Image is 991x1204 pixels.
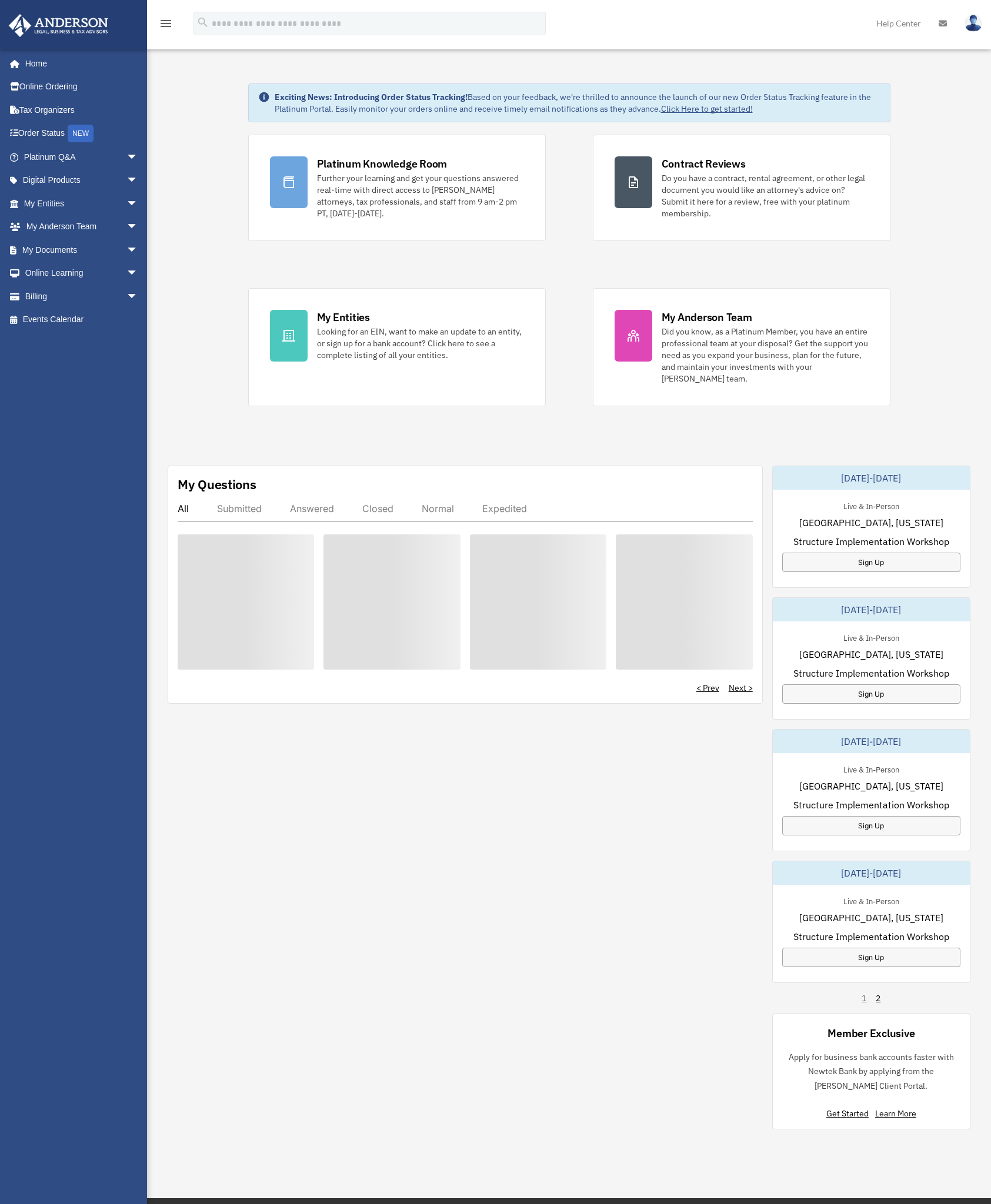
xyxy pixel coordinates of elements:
div: [DATE]-[DATE] [773,861,970,885]
div: Expedited [482,503,527,514]
div: Contract Reviews [662,156,746,171]
span: [GEOGRAPHIC_DATA], [US_STATE] [799,647,943,661]
a: Platinum Q&Aarrow_drop_down [8,145,156,169]
span: [GEOGRAPHIC_DATA], [US_STATE] [799,779,943,793]
span: arrow_drop_down [126,192,150,216]
div: Based on your feedback, we're thrilled to announce the launch of our new Order Status Tracking fe... [275,91,880,115]
div: Looking for an EIN, want to make an update to an entity, or sign up for a bank account? Click her... [317,326,524,361]
img: Anderson Advisors Platinum Portal [5,14,112,37]
a: Get Started [826,1108,873,1119]
div: Live & In-Person [834,499,909,511]
div: Live & In-Person [834,631,909,643]
span: Structure Implementation Workshop [793,534,949,549]
span: Structure Implementation Workshop [793,929,949,944]
div: All [178,503,189,514]
span: arrow_drop_down [126,145,150,169]
a: My Documentsarrow_drop_down [8,238,156,262]
div: Platinum Knowledge Room [317,156,448,171]
span: Structure Implementation Workshop [793,798,949,812]
a: Order StatusNEW [8,122,156,146]
div: Answered [290,503,334,514]
span: arrow_drop_down [126,238,150,262]
div: Member Exclusive [827,1026,915,1041]
span: arrow_drop_down [126,262,150,286]
div: Did you know, as a Platinum Member, you have an entire professional team at your disposal? Get th... [662,326,869,384]
div: [DATE]-[DATE] [773,598,970,621]
div: NEW [68,125,94,142]
a: My Entities Looking for an EIN, want to make an update to an entity, or sign up for a bank accoun... [248,288,546,406]
a: Learn More [875,1108,916,1119]
a: Tax Organizers [8,98,156,122]
strong: Exciting News: Introducing Order Status Tracking! [275,92,468,102]
span: [GEOGRAPHIC_DATA], [US_STATE] [799,516,943,530]
a: Billingarrow_drop_down [8,285,156,308]
a: My Anderson Teamarrow_drop_down [8,215,156,239]
a: Sign Up [782,816,960,835]
span: [GEOGRAPHIC_DATA], [US_STATE] [799,911,943,925]
a: Home [8,52,150,75]
span: arrow_drop_down [126,215,150,239]
div: My Anderson Team [662,310,752,325]
a: Sign Up [782,684,960,704]
a: My Anderson Team Did you know, as a Platinum Member, you have an entire professional team at your... [593,288,890,406]
a: Online Learningarrow_drop_down [8,262,156,285]
a: Digital Productsarrow_drop_down [8,169,156,192]
a: Contract Reviews Do you have a contract, rental agreement, or other legal document you would like... [593,135,890,241]
div: [DATE]-[DATE] [773,466,970,490]
a: Events Calendar [8,308,156,332]
div: Normal [422,503,454,514]
span: Structure Implementation Workshop [793,666,949,680]
a: menu [159,21,173,31]
img: User Pic [965,15,982,32]
i: search [196,16,209,29]
div: Submitted [217,503,262,514]
span: arrow_drop_down [126,285,150,309]
div: Closed [362,503,393,514]
a: Click Here to get started! [661,103,753,114]
div: [DATE]-[DATE] [773,730,970,753]
a: < Prev [696,682,719,694]
p: Apply for business bank accounts faster with Newtek Bank by applying from the [PERSON_NAME] Clien... [782,1050,960,1093]
div: Live & In-Person [834,894,909,907]
a: Platinum Knowledge Room Further your learning and get your questions answered real-time with dire... [248,135,546,241]
div: My Questions [178,476,256,493]
i: menu [159,16,173,31]
div: Live & In-Person [834,762,909,775]
a: Sign Up [782,948,960,967]
div: My Entities [317,310,370,325]
a: Next > [729,682,753,694]
div: Do you have a contract, rental agreement, or other legal document you would like an attorney's ad... [662,172,869,219]
a: My Entitiesarrow_drop_down [8,192,156,215]
a: Online Ordering [8,75,156,99]
span: arrow_drop_down [126,169,150,193]
div: Further your learning and get your questions answered real-time with direct access to [PERSON_NAM... [317,172,524,219]
a: Sign Up [782,553,960,572]
a: 2 [876,992,880,1004]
